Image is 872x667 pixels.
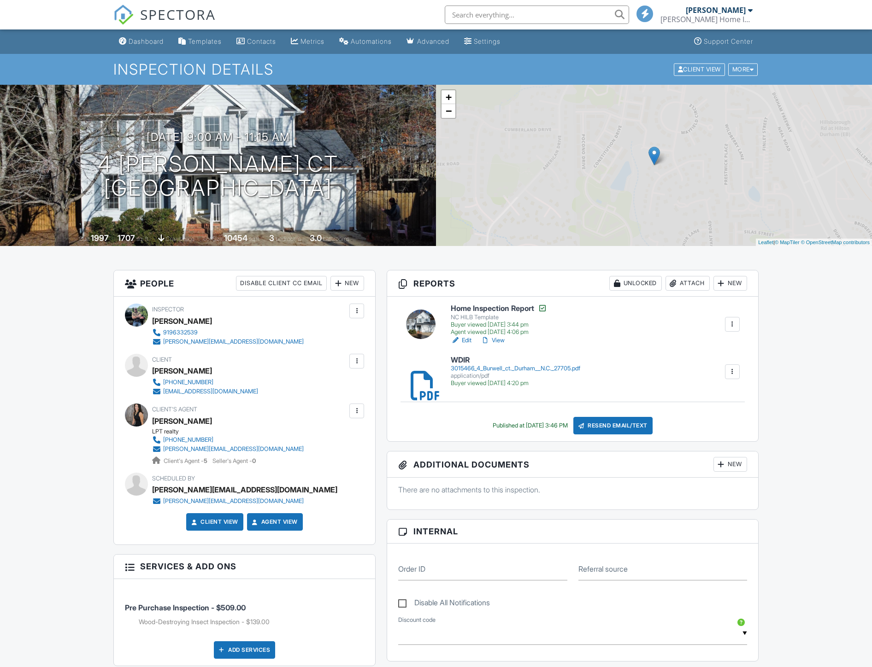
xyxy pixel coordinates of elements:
[233,33,280,50] a: Contacts
[398,564,425,574] label: Order ID
[451,304,547,336] a: Home Inspection Report NC HILB Template Buyer viewed [DATE] 3:44 pm Agent viewed [DATE] 4:06 pm
[204,457,207,464] strong: 5
[125,603,246,612] span: Pre Purchase Inspection - $509.00
[152,328,304,337] a: 9196332539
[756,239,872,246] div: |
[660,15,753,24] div: Burnside Home Inspections LLC
[114,270,375,297] h3: People
[214,641,275,659] div: Add Services
[163,338,304,345] div: [PERSON_NAME][EMAIL_ADDRESS][DOMAIN_NAME]
[704,37,753,45] div: Support Center
[152,483,337,497] div: [PERSON_NAME][EMAIL_ADDRESS][DOMAIN_NAME]
[163,436,213,444] div: [PHONE_NUMBER]
[152,435,304,445] a: [PHONE_NUMBER]
[775,240,800,245] a: © MapTiler
[398,616,436,624] label: Discount code
[403,33,453,50] a: Advanced
[690,33,757,50] a: Support Center
[152,306,184,313] span: Inspector
[163,497,304,505] div: [PERSON_NAME][EMAIL_ADDRESS][DOMAIN_NAME]
[252,457,256,464] strong: 0
[113,12,216,32] a: SPECTORA
[417,37,449,45] div: Advanced
[758,240,773,245] a: Leaflet
[387,270,758,297] h3: Reports
[451,328,547,336] div: Agent viewed [DATE] 4:06 pm
[451,365,580,372] div: 3015466_4_Burwell_ct._Durham__N.C._27705.pdf
[493,422,568,429] div: Published at [DATE] 3:46 PM
[152,356,172,363] span: Client
[113,61,759,77] h1: Inspection Details
[713,276,747,291] div: New
[398,485,747,495] p: There are no attachments to this inspection.
[398,598,490,610] label: Disable All Notifications
[451,321,547,328] div: Buyer viewed [DATE] 3:44 pm
[336,33,395,50] a: Automations (Basic)
[152,428,311,435] div: LPT realty
[152,497,330,506] a: [PERSON_NAME][EMAIL_ADDRESS][DOMAIN_NAME]
[147,131,290,143] h3: [DATE] 9:00 am - 11:15 am
[387,520,758,544] h3: Internal
[578,564,628,574] label: Referral source
[203,235,223,242] span: Lot Size
[247,37,276,45] div: Contacts
[152,337,304,346] a: [PERSON_NAME][EMAIL_ADDRESS][DOMAIN_NAME]
[474,37,501,45] div: Settings
[152,475,195,482] span: Scheduled By
[79,235,89,242] span: Built
[250,517,298,527] a: Agent View
[442,104,455,118] a: Zoom out
[152,414,212,428] a: [PERSON_NAME]
[140,5,216,24] span: SPECTORA
[451,356,580,387] a: WDIR 3015466_4_Burwell_ct._Durham__N.C._27705.pdf application/pdf Buyer viewed [DATE] 4:20 pm
[98,152,338,201] h1: 4 [PERSON_NAME] Ct [GEOGRAPHIC_DATA]
[166,235,194,242] span: crawlspace
[115,33,167,50] a: Dashboard
[387,451,758,478] h3: Additional Documents
[351,37,392,45] div: Automations
[451,314,547,321] div: NC HILB Template
[728,63,758,76] div: More
[609,276,662,291] div: Unlocked
[323,235,349,242] span: bathrooms
[114,555,375,579] h3: Services & Add ons
[460,33,504,50] a: Settings
[125,586,364,634] li: Service: Pre Purchase Inspection
[451,304,547,313] h6: Home Inspection Report
[300,37,324,45] div: Metrics
[91,233,109,243] div: 1997
[152,445,304,454] a: [PERSON_NAME][EMAIL_ADDRESS][DOMAIN_NAME]
[163,329,198,336] div: 9196332539
[139,617,364,626] li: Add on: Wood-Destroying Insect Inspection
[481,336,505,345] a: View
[451,336,471,345] a: Edit
[152,387,258,396] a: [EMAIL_ADDRESS][DOMAIN_NAME]
[175,33,225,50] a: Templates
[189,517,238,527] a: Client View
[451,380,580,387] div: Buyer viewed [DATE] 4:20 pm
[249,235,260,242] span: sq.ft.
[163,388,258,395] div: [EMAIL_ADDRESS][DOMAIN_NAME]
[276,235,301,242] span: bedrooms
[152,378,258,387] a: [PHONE_NUMBER]
[212,457,256,464] span: Seller's Agent -
[573,417,653,434] div: Resend Email/Text
[673,65,727,72] a: Client View
[310,233,322,243] div: 3.0
[163,379,213,386] div: [PHONE_NUMBER]
[152,364,212,378] div: [PERSON_NAME]
[113,5,134,25] img: The Best Home Inspection Software - Spectora
[164,457,209,464] span: Client's Agent -
[152,314,212,328] div: [PERSON_NAME]
[451,372,580,380] div: application/pdf
[445,6,629,24] input: Search everything...
[136,235,149,242] span: sq. ft.
[674,63,725,76] div: Client View
[224,233,247,243] div: 10454
[801,240,870,245] a: © OpenStreetMap contributors
[686,6,746,15] div: [PERSON_NAME]
[129,37,164,45] div: Dashboard
[442,90,455,104] a: Zoom in
[236,276,327,291] div: Disable Client CC Email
